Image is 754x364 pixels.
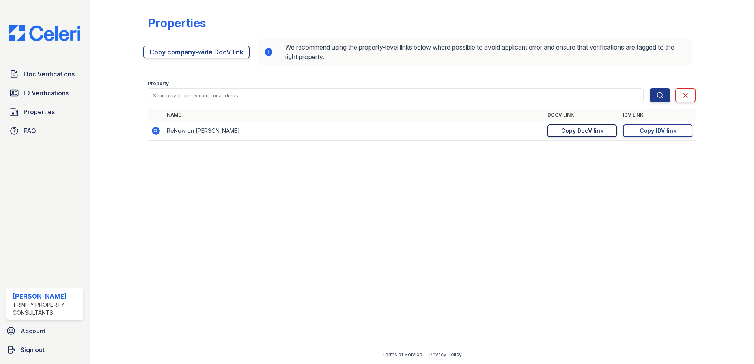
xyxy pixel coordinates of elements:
label: Property [148,80,169,87]
input: Search by property name or address [148,88,644,102]
span: Doc Verifications [24,69,75,79]
a: FAQ [6,123,83,139]
a: Terms of Service [382,351,422,357]
span: FAQ [24,126,36,136]
img: CE_Logo_Blue-a8612792a0a2168367f1c8372b55b34899dd931a85d93a1a3d3e32e68fde9ad4.png [3,25,86,41]
span: ID Verifications [24,88,69,98]
a: Doc Verifications [6,66,83,82]
span: Account [21,326,45,336]
th: DocV Link [544,109,620,121]
span: Properties [24,107,55,117]
div: | [425,351,427,357]
a: Copy company-wide DocV link [143,46,250,58]
span: Sign out [21,345,45,355]
a: Copy DocV link [547,124,617,137]
a: Sign out [3,342,86,358]
div: Copy IDV link [640,127,676,135]
td: ReNew on [PERSON_NAME] [164,121,544,141]
a: Account [3,323,86,339]
div: Trinity Property Consultants [13,301,80,317]
a: Privacy Policy [429,351,462,357]
a: Copy IDV link [623,124,692,137]
a: Properties [6,104,83,120]
div: Properties [148,16,206,30]
div: Copy DocV link [561,127,603,135]
th: IDV Link [620,109,696,121]
div: We recommend using the property-level links below where possible to avoid applicant error and ens... [258,39,692,65]
th: Name [164,109,544,121]
a: ID Verifications [6,85,83,101]
div: [PERSON_NAME] [13,292,80,301]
